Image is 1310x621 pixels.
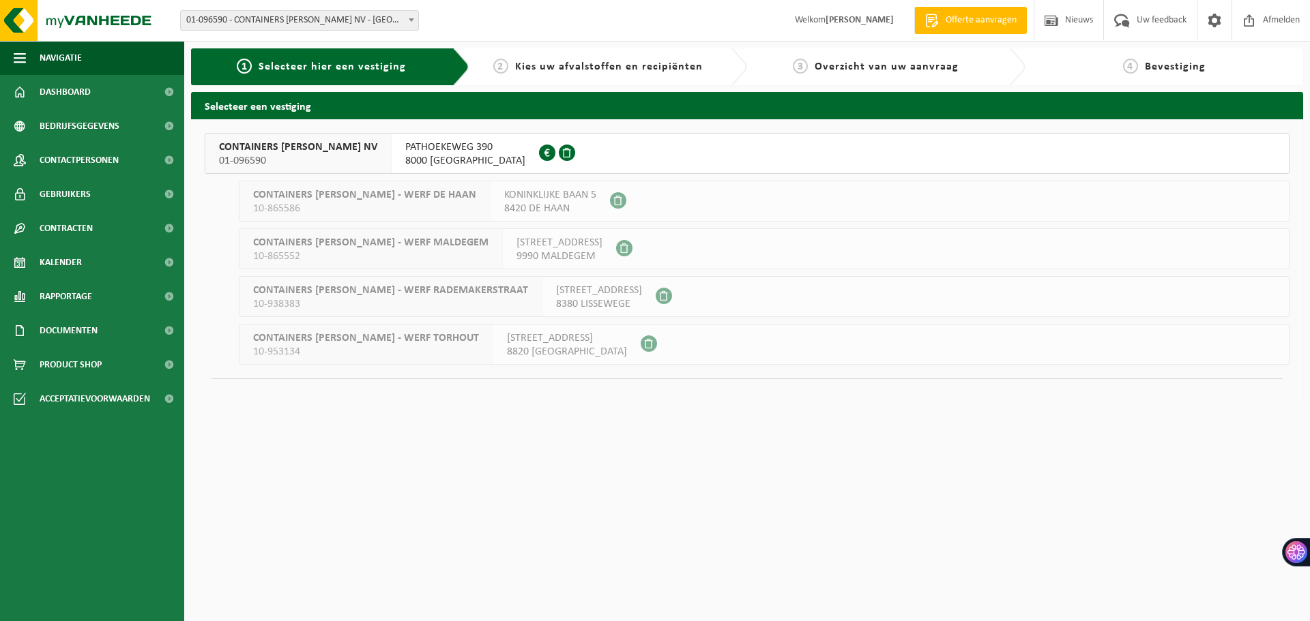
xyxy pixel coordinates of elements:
[1145,61,1206,72] span: Bevestiging
[1123,59,1138,74] span: 4
[405,140,525,154] span: PATHOEKEWEG 390
[253,284,528,297] span: CONTAINERS [PERSON_NAME] - WERF RADEMAKERSTRAAT
[40,41,82,75] span: Navigatie
[556,284,642,297] span: [STREET_ADDRESS]
[942,14,1020,27] span: Offerte aanvragen
[40,245,82,279] span: Kalender
[40,211,93,245] span: Contracten
[40,382,150,416] span: Acceptatievoorwaarden
[40,348,102,382] span: Product Shop
[516,236,602,249] span: [STREET_ADDRESS]
[507,345,627,359] span: 8820 [GEOGRAPHIC_DATA]
[40,143,119,177] span: Contactpersonen
[493,59,508,74] span: 2
[40,109,119,143] span: Bedrijfsgegevens
[253,331,479,345] span: CONTAINERS [PERSON_NAME] - WERF TORHOUT
[405,154,525,168] span: 8000 [GEOGRAPHIC_DATA]
[219,140,377,154] span: CONTAINERS [PERSON_NAME] NV
[516,249,602,263] span: 9990 MALDEGEM
[253,202,476,215] span: 10-865586
[504,202,596,215] span: 8420 DE HAAN
[253,188,476,202] span: CONTAINERS [PERSON_NAME] - WERF DE HAAN
[40,177,91,211] span: Gebruikers
[205,133,1290,174] button: CONTAINERS [PERSON_NAME] NV 01-096590 PATHOEKEWEG 3908000 [GEOGRAPHIC_DATA]
[253,236,489,249] span: CONTAINERS [PERSON_NAME] - WERF MALDEGEM
[504,188,596,202] span: KONINKLIJKE BAAN 5
[180,10,419,31] span: 01-096590 - CONTAINERS JAN HAECK NV - BRUGGE
[181,11,418,30] span: 01-096590 - CONTAINERS JAN HAECK NV - BRUGGE
[253,297,528,311] span: 10-938383
[793,59,808,74] span: 3
[253,249,489,263] span: 10-865552
[40,314,98,348] span: Documenten
[826,15,894,25] strong: [PERSON_NAME]
[40,279,92,314] span: Rapportage
[191,92,1303,119] h2: Selecteer een vestiging
[237,59,252,74] span: 1
[815,61,959,72] span: Overzicht van uw aanvraag
[515,61,703,72] span: Kies uw afvalstoffen en recipiënten
[40,75,91,109] span: Dashboard
[507,331,627,345] span: [STREET_ADDRESS]
[219,154,377,168] span: 01-096590
[259,61,406,72] span: Selecteer hier een vestiging
[556,297,642,311] span: 8380 LISSEWEGE
[253,345,479,359] span: 10-953134
[914,7,1027,34] a: Offerte aanvragen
